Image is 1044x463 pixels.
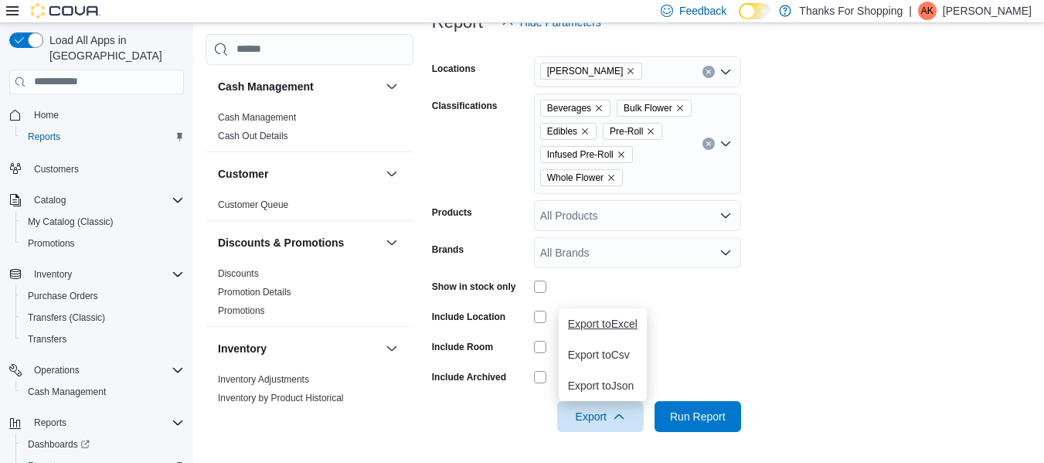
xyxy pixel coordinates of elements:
a: Cash Management [218,112,296,123]
button: Clear input [702,138,715,150]
button: Open list of options [719,66,732,78]
div: Cash Management [206,108,413,151]
span: Customers [34,163,79,175]
span: Infused Pre-Roll [540,146,633,163]
button: Export toCsv [559,339,647,370]
button: My Catalog (Classic) [15,211,190,233]
span: Cash Management [28,386,106,398]
button: Run Report [655,401,741,432]
span: My Catalog (Classic) [28,216,114,228]
span: Inventory On Hand by Package [218,410,347,423]
button: Inventory [3,264,190,285]
button: Cash Management [383,77,401,96]
a: Promotions [22,234,81,253]
span: Customers [28,158,184,178]
span: Transfers (Classic) [22,308,184,327]
button: Home [3,104,190,126]
label: Products [432,206,472,219]
span: [PERSON_NAME] [547,63,624,79]
span: Edibles [540,123,597,140]
span: Whole Flower [547,170,604,186]
button: Transfers (Classic) [15,307,190,329]
button: Inventory [218,341,379,356]
span: Home [34,109,59,121]
button: Remove Infused Pre-Roll from selection in this group [617,150,626,159]
button: Export [557,401,644,432]
span: Infused Pre-Roll [547,147,614,162]
a: Dashboards [15,434,190,455]
span: Transfers (Classic) [28,312,105,324]
label: Include Room [432,341,493,353]
div: Customer [206,196,413,220]
a: Transfers (Classic) [22,308,111,327]
button: Clear input [702,66,715,78]
span: Promotions [218,305,265,317]
span: Reports [28,414,184,432]
button: Open list of options [719,209,732,222]
label: Locations [432,63,476,75]
button: Reports [28,414,73,432]
span: Beverages [540,100,610,117]
span: Operations [28,361,184,380]
h3: Cash Management [218,79,314,94]
span: AK [921,2,933,20]
h3: Customer [218,166,268,182]
span: Inventory Adjustments [218,373,309,386]
span: Pre-Roll [603,123,662,140]
span: Preston [540,63,643,80]
button: Remove Bulk Flower from selection in this group [675,104,685,113]
button: Inventory [383,339,401,358]
button: Promotions [15,233,190,254]
a: Promotions [218,305,265,316]
span: Transfers [28,333,66,346]
span: Inventory [28,265,184,284]
button: Remove Whole Flower from selection in this group [607,173,616,182]
button: Inventory [28,265,78,284]
span: Promotions [22,234,184,253]
a: Cash Management [22,383,112,401]
span: Promotion Details [218,286,291,298]
span: Promotions [28,237,75,250]
a: Discounts [218,268,259,279]
label: Classifications [432,100,498,112]
span: Inventory by Product Historical [218,392,344,404]
button: Transfers [15,329,190,350]
label: Include Archived [432,371,506,383]
button: Catalog [3,189,190,211]
span: Purchase Orders [22,287,184,305]
a: Customer Queue [218,199,288,210]
span: Reports [28,131,60,143]
span: Whole Flower [540,169,623,186]
a: Purchase Orders [22,287,104,305]
button: Remove Edibles from selection in this group [580,127,590,136]
span: Customer Queue [218,199,288,211]
a: Dashboards [22,435,96,454]
a: My Catalog (Classic) [22,213,120,231]
span: Transfers [22,330,184,349]
span: Dark Mode [739,19,740,20]
button: Export toExcel [559,308,647,339]
span: Run Report [670,409,726,424]
label: Include Location [432,311,505,323]
span: Operations [34,364,80,376]
h3: Discounts & Promotions [218,235,344,250]
span: Export to Json [568,380,638,392]
button: Customer [218,166,379,182]
span: Export to Csv [568,349,638,361]
span: Dashboards [28,438,90,451]
span: Purchase Orders [28,290,98,302]
button: Export toJson [559,370,647,401]
button: Customers [3,157,190,179]
a: Reports [22,128,66,146]
p: Thanks For Shopping [799,2,903,20]
span: Bulk Flower [624,100,672,116]
span: Inventory [34,268,72,281]
span: Catalog [34,194,66,206]
a: Customers [28,160,85,179]
img: Cova [31,3,100,19]
span: Reports [34,417,66,429]
h3: Inventory [218,341,267,356]
a: Promotion Details [218,287,291,298]
a: Inventory Adjustments [218,374,309,385]
span: Load All Apps in [GEOGRAPHIC_DATA] [43,32,184,63]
